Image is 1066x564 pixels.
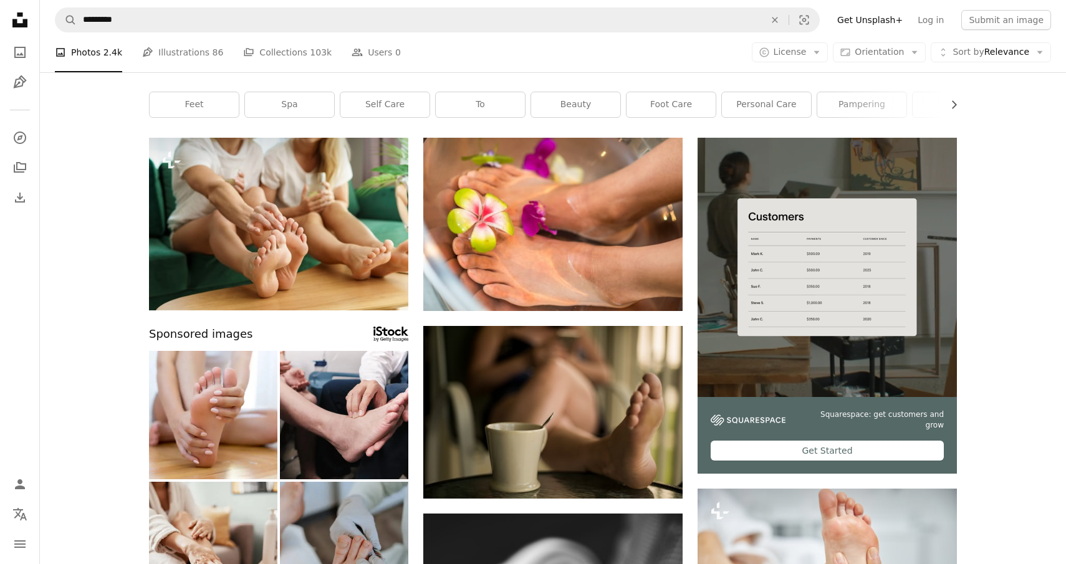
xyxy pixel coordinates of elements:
a: Home — Unsplash [7,7,32,35]
img: file-1747939376688-baf9a4a454ffimage [698,138,957,397]
span: 0 [395,45,401,59]
span: Relevance [953,46,1029,59]
a: Illustrations 86 [142,32,223,72]
a: a person sitting at a table with a cup of coffee [423,406,683,418]
a: Log in [910,10,951,30]
a: personal care [722,92,811,117]
img: person's feet with flowers [423,138,683,311]
a: spa [245,92,334,117]
button: scroll list to the right [943,92,957,117]
button: Menu [7,532,32,557]
a: foot care [627,92,716,117]
a: Users 0 [352,32,401,72]
a: self care [340,92,430,117]
a: Collections [7,155,32,180]
a: Illustrations [7,70,32,95]
a: to [436,92,525,117]
button: Sort byRelevance [931,42,1051,62]
a: beauty [531,92,620,117]
img: Closeup of female foot on the table. Young girls chilling at home. [149,138,408,310]
button: Language [7,502,32,527]
span: 86 [213,45,224,59]
button: Search Unsplash [55,8,77,32]
a: feet [150,92,239,117]
button: Submit an image [961,10,1051,30]
a: pampering [817,92,906,117]
img: a person sitting at a table with a cup of coffee [423,326,683,499]
a: Squarespace: get customers and growGet Started [698,138,957,474]
div: Get Started [711,441,944,461]
img: medical doctor taking patient's pulse in the foot [280,351,408,479]
span: License [774,47,807,57]
span: Sponsored images [149,325,252,343]
span: Squarespace: get customers and grow [800,409,944,431]
form: Find visuals sitewide [55,7,820,32]
a: Log in / Sign up [7,472,32,497]
span: Orientation [855,47,904,57]
button: License [752,42,828,62]
a: Photos [7,40,32,65]
a: Collections 103k [243,32,332,72]
a: Get Unsplash+ [830,10,910,30]
button: Orientation [833,42,926,62]
a: Download History [7,185,32,210]
span: 103k [310,45,332,59]
a: care [913,92,1002,117]
button: Clear [761,8,789,32]
button: Visual search [789,8,819,32]
a: person's feet with flowers [423,218,683,229]
span: Sort by [953,47,984,57]
img: file-1747939142011-51e5cc87e3c9 [711,414,785,426]
img: Closeup young woman feeling pain in her foot [149,351,277,479]
a: Explore [7,125,32,150]
a: Closeup of female foot on the table. Young girls chilling at home. [149,218,408,229]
